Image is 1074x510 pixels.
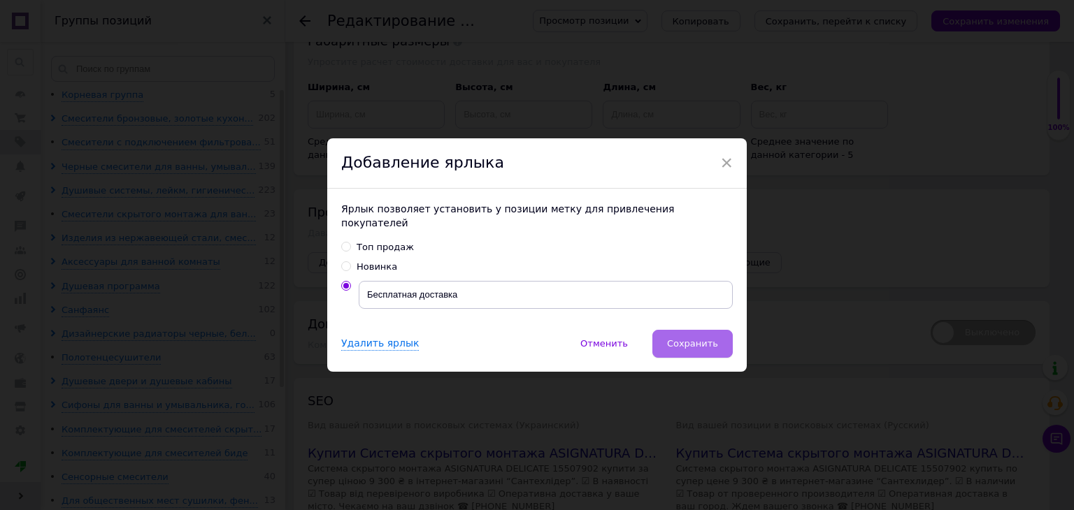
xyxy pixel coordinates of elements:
div: Топ продаж [357,241,414,254]
div: Ярлык позволяет установить у позиции метку для привлечения покупателей [341,203,733,230]
p: Красива матова душова система іспанської фірми ASIGNATURA ідеально впишеться в сучасний інтер'єр ... [14,10,237,97]
div: Новинка [357,261,397,273]
p: Комплект включає в себе: змішувач прихованого монтажу, настінне кріплення з лійкою тропічного душ... [14,106,237,150]
div: Добавление ярлыка [327,138,747,189]
span: Сохранить [667,338,718,349]
button: Сохранить [652,330,733,358]
input: Свой ярлык до 20 символов [359,281,733,309]
p: Керамічний картридж високої якості розташований всередині корпусу змішувача і гарантує герметичні... [14,159,237,232]
div: Удалить ярлык [341,337,419,351]
span: × [720,151,733,175]
span: Отменить [580,338,628,349]
button: Отменить [566,330,643,358]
